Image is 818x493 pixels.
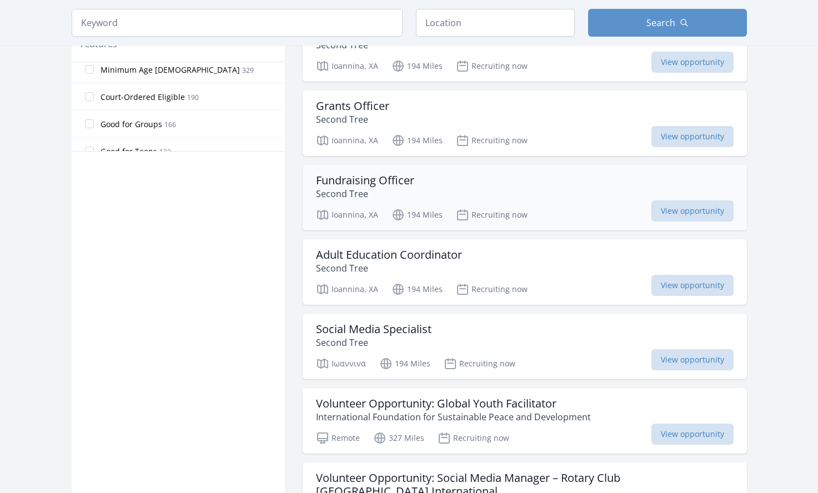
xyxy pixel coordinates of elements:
[159,147,171,157] span: 133
[316,59,378,73] p: Ioannina, XA
[101,92,185,103] span: Court-Ordered Eligible
[72,9,403,37] input: Keyword
[456,134,528,147] p: Recruiting now
[303,314,747,379] a: Social Media Specialist Second Tree Ιωαννινα 194 Miles Recruiting now View opportunity
[646,16,675,29] span: Search
[85,65,94,74] input: Minimum Age [DEMOGRAPHIC_DATA] 329
[651,424,734,445] span: View opportunity
[373,431,424,445] p: 327 Miles
[316,357,366,370] p: Ιωαννινα
[303,165,747,230] a: Fundraising Officer Second Tree Ioannina, XA 194 Miles Recruiting now View opportunity
[316,208,378,222] p: Ioannina, XA
[416,9,575,37] input: Location
[101,64,240,76] span: Minimum Age [DEMOGRAPHIC_DATA]
[379,357,430,370] p: 194 Miles
[316,431,360,445] p: Remote
[303,388,747,454] a: Volunteer Opportunity: Global Youth Facilitator International Foundation for Sustainable Peace an...
[456,283,528,296] p: Recruiting now
[316,187,414,200] p: Second Tree
[588,9,747,37] button: Search
[651,200,734,222] span: View opportunity
[303,239,747,305] a: Adult Education Coordinator Second Tree Ioannina, XA 194 Miles Recruiting now View opportunity
[316,174,414,187] h3: Fundraising Officer
[85,119,94,128] input: Good for Groups 166
[164,120,176,129] span: 166
[392,283,443,296] p: 194 Miles
[316,397,591,410] h3: Volunteer Opportunity: Global Youth Facilitator
[392,134,443,147] p: 194 Miles
[85,147,94,155] input: Good for Teens 133
[101,119,162,130] span: Good for Groups
[316,248,462,261] h3: Adult Education Coordinator
[316,99,389,113] h3: Grants Officer
[242,66,254,75] span: 329
[303,16,747,82] a: Youth Program Coordinator for Refugees in [GEOGRAPHIC_DATA] Second Tree Ioannina, XA 194 Miles Re...
[651,349,734,370] span: View opportunity
[316,261,462,275] p: Second Tree
[85,92,94,101] input: Court-Ordered Eligible 190
[651,275,734,296] span: View opportunity
[651,126,734,147] span: View opportunity
[392,208,443,222] p: 194 Miles
[316,336,431,349] p: Second Tree
[456,208,528,222] p: Recruiting now
[444,357,515,370] p: Recruiting now
[392,59,443,73] p: 194 Miles
[316,323,431,336] h3: Social Media Specialist
[303,90,747,156] a: Grants Officer Second Tree Ioannina, XA 194 Miles Recruiting now View opportunity
[316,134,378,147] p: Ioannina, XA
[438,431,509,445] p: Recruiting now
[101,146,157,157] span: Good for Teens
[651,52,734,73] span: View opportunity
[456,59,528,73] p: Recruiting now
[316,283,378,296] p: Ioannina, XA
[187,93,199,102] span: 190
[316,113,389,126] p: Second Tree
[316,410,591,424] p: International Foundation for Sustainable Peace and Development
